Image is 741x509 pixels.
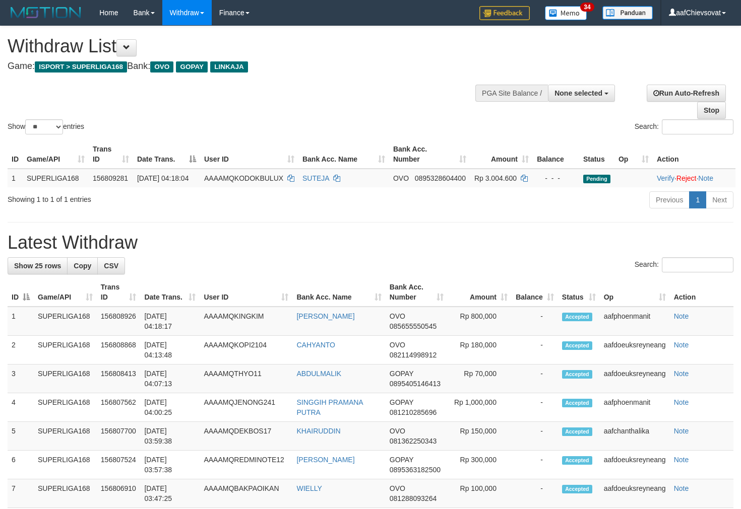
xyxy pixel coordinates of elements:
td: SUPERLIGA168 [34,451,97,479]
span: Pending [583,175,610,183]
th: Date Trans.: activate to sort column ascending [140,278,200,307]
td: 6 [8,451,34,479]
a: Copy [67,257,98,274]
td: Rp 1,000,000 [448,393,512,422]
a: Run Auto-Refresh [647,85,726,102]
td: - [512,365,558,393]
a: SINGGIH PRAMANA PUTRA [296,398,362,416]
a: Note [674,312,689,320]
a: Next [706,191,733,208]
span: Copy 081362250343 to clipboard [390,437,437,445]
td: - [512,393,558,422]
td: aafphoenmanit [600,307,670,336]
div: Showing 1 to 1 of 1 entries [8,190,301,204]
td: 156807562 [97,393,141,422]
td: SUPERLIGA168 [34,479,97,508]
span: OVO [390,427,405,435]
td: AAAAMQBAKPAOIKAN [200,479,292,508]
label: Search: [635,119,733,134]
span: ISPORT > SUPERLIGA168 [35,61,127,72]
span: LINKAJA [210,61,248,72]
div: PGA Site Balance / [475,85,548,102]
a: Previous [649,191,690,208]
span: GOPAY [176,61,208,72]
td: 156807524 [97,451,141,479]
span: Copy 0895328604400 to clipboard [415,174,466,182]
td: - [512,307,558,336]
span: Accepted [562,456,592,465]
a: Note [674,398,689,406]
td: 156807700 [97,422,141,451]
td: AAAAMQJENONG241 [200,393,292,422]
span: Copy 0895363182500 to clipboard [390,466,441,474]
span: OVO [390,312,405,320]
a: SUTEJA [302,174,329,182]
td: [DATE] 03:57:38 [140,451,200,479]
td: [DATE] 04:07:13 [140,365,200,393]
span: OVO [390,484,405,492]
td: Rp 300,000 [448,451,512,479]
th: Balance [533,140,579,169]
button: None selected [548,85,615,102]
td: AAAAMQKOPI2104 [200,336,292,365]
th: Bank Acc. Name: activate to sort column ascending [298,140,389,169]
td: SUPERLIGA168 [34,336,97,365]
h1: Latest Withdraw [8,233,733,253]
span: OVO [393,174,409,182]
a: Note [674,484,689,492]
td: SUPERLIGA168 [23,169,89,187]
td: [DATE] 04:18:17 [140,307,200,336]
th: Status [579,140,614,169]
td: 1 [8,307,34,336]
td: aafdoeuksreyneang [600,451,670,479]
th: Bank Acc. Number: activate to sort column ascending [386,278,448,307]
td: 1 [8,169,23,187]
a: Note [674,370,689,378]
td: SUPERLIGA168 [34,365,97,393]
td: Rp 800,000 [448,307,512,336]
label: Show entries [8,119,84,134]
a: [PERSON_NAME] [296,312,354,320]
th: ID [8,140,23,169]
th: Trans ID: activate to sort column ascending [89,140,133,169]
h1: Withdraw List [8,36,484,56]
td: · · [653,169,735,187]
a: Reject [676,174,697,182]
td: SUPERLIGA168 [34,422,97,451]
a: CSV [97,257,125,274]
th: Op: activate to sort column ascending [600,278,670,307]
td: - [512,422,558,451]
select: Showentries [25,119,63,134]
td: AAAAMQKINGKIM [200,307,292,336]
img: Button%20Memo.svg [545,6,587,20]
span: Copy 082114998912 to clipboard [390,351,437,359]
th: Amount: activate to sort column ascending [448,278,512,307]
th: Bank Acc. Name: activate to sort column ascending [292,278,385,307]
a: WIELLY [296,484,322,492]
div: - - - [537,173,575,183]
a: ABDULMALIK [296,370,341,378]
span: GOPAY [390,370,413,378]
a: Note [698,174,713,182]
span: Accepted [562,485,592,493]
td: Rp 180,000 [448,336,512,365]
th: User ID: activate to sort column ascending [200,140,298,169]
span: OVO [390,341,405,349]
span: Accepted [562,370,592,379]
td: 3 [8,365,34,393]
img: panduan.png [602,6,653,20]
a: Note [674,456,689,464]
th: Game/API: activate to sort column ascending [34,278,97,307]
span: Copy 085655550545 to clipboard [390,322,437,330]
th: Date Trans.: activate to sort column descending [133,140,200,169]
label: Search: [635,257,733,272]
a: 1 [689,191,706,208]
a: Note [674,341,689,349]
span: 156809281 [93,174,128,182]
td: AAAAMQDEKBOS17 [200,422,292,451]
span: Accepted [562,399,592,407]
td: - [512,479,558,508]
td: SUPERLIGA168 [34,393,97,422]
th: Game/API: activate to sort column ascending [23,140,89,169]
img: Feedback.jpg [479,6,530,20]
